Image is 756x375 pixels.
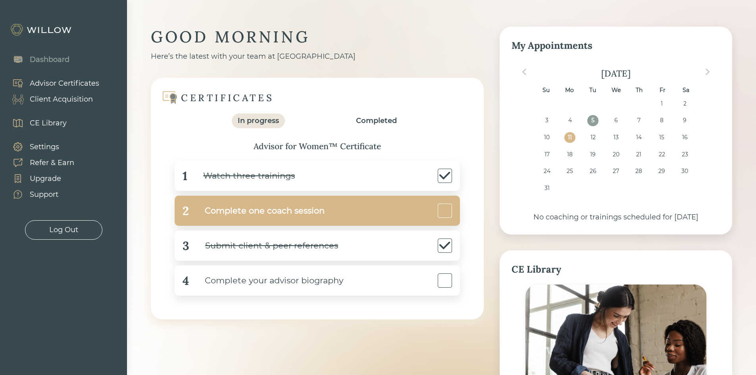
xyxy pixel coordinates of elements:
div: Fr [657,85,668,96]
div: Choose Tuesday, August 19th, 2025 [587,149,598,160]
div: Choose Friday, August 29th, 2025 [656,166,667,177]
div: Complete your advisor biography [189,272,343,290]
div: 4 [183,272,189,290]
div: CE Library [512,262,720,277]
div: Choose Sunday, August 3rd, 2025 [542,115,552,126]
div: Choose Monday, August 11th, 2025 [564,132,575,143]
div: GOOD MORNING [151,27,484,47]
div: Advisor for Women™ Certificate [167,140,468,153]
div: Choose Monday, August 25th, 2025 [564,166,575,177]
div: Choose Wednesday, August 20th, 2025 [610,149,621,160]
div: Choose Friday, August 22nd, 2025 [656,149,667,160]
div: Choose Friday, August 15th, 2025 [656,132,667,143]
div: Refer & Earn [30,158,74,168]
div: Completed [356,115,397,126]
div: CERTIFICATES [181,92,274,104]
a: CE Library [4,115,67,131]
div: Watch three trainings [187,167,295,185]
a: Upgrade [4,171,74,187]
div: In progress [238,115,279,126]
div: Choose Sunday, August 10th, 2025 [542,132,552,143]
div: Choose Tuesday, August 5th, 2025 [587,115,598,126]
div: Choose Thursday, August 21st, 2025 [633,149,644,160]
div: Choose Saturday, August 2nd, 2025 [679,98,690,109]
div: Choose Friday, August 1st, 2025 [656,98,667,109]
a: Advisor Certificates [4,75,99,91]
div: month 2025-08 [514,98,718,200]
div: We [610,85,621,96]
div: Choose Saturday, August 9th, 2025 [679,115,690,126]
div: Log Out [49,225,78,235]
div: Submit client & peer references [189,237,338,255]
div: [DATE] [512,68,720,79]
div: Complete one coach session [189,202,325,220]
a: Dashboard [4,52,69,67]
div: Client Acquisition [30,94,93,105]
button: Previous Month [518,65,531,78]
div: 1 [183,167,187,185]
div: Support [30,189,58,200]
div: Sa [681,85,691,96]
img: Willow [10,23,73,36]
div: Choose Thursday, August 28th, 2025 [633,166,644,177]
div: Choose Wednesday, August 6th, 2025 [610,115,621,126]
div: Settings [30,142,59,152]
div: My Appointments [512,38,720,53]
div: Choose Tuesday, August 12th, 2025 [587,132,598,143]
div: Tu [587,85,598,96]
a: Refer & Earn [4,155,74,171]
div: Choose Wednesday, August 13th, 2025 [610,132,621,143]
div: Mo [564,85,575,96]
div: No coaching or trainings scheduled for [DATE] [512,212,720,223]
div: Choose Monday, August 18th, 2025 [564,149,575,160]
div: Dashboard [30,54,69,65]
div: Choose Thursday, August 14th, 2025 [633,132,644,143]
a: Client Acquisition [4,91,99,107]
div: Choose Saturday, August 16th, 2025 [679,132,690,143]
div: 3 [183,237,189,255]
div: Choose Sunday, August 24th, 2025 [542,166,552,177]
div: Choose Monday, August 4th, 2025 [564,115,575,126]
div: Choose Sunday, August 17th, 2025 [542,149,552,160]
button: Next Month [701,65,714,78]
div: Choose Friday, August 8th, 2025 [656,115,667,126]
div: Upgrade [30,173,61,184]
div: Choose Sunday, August 31st, 2025 [542,183,552,194]
div: Choose Saturday, August 30th, 2025 [679,166,690,177]
div: CE Library [30,118,67,129]
a: Settings [4,139,74,155]
div: Choose Thursday, August 7th, 2025 [633,115,644,126]
div: Choose Wednesday, August 27th, 2025 [610,166,621,177]
div: Advisor Certificates [30,78,99,89]
div: Choose Tuesday, August 26th, 2025 [587,166,598,177]
div: Th [634,85,644,96]
div: Choose Saturday, August 23rd, 2025 [679,149,690,160]
div: Su [541,85,551,96]
div: 2 [183,202,189,220]
div: Here’s the latest with your team at [GEOGRAPHIC_DATA] [151,51,484,62]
